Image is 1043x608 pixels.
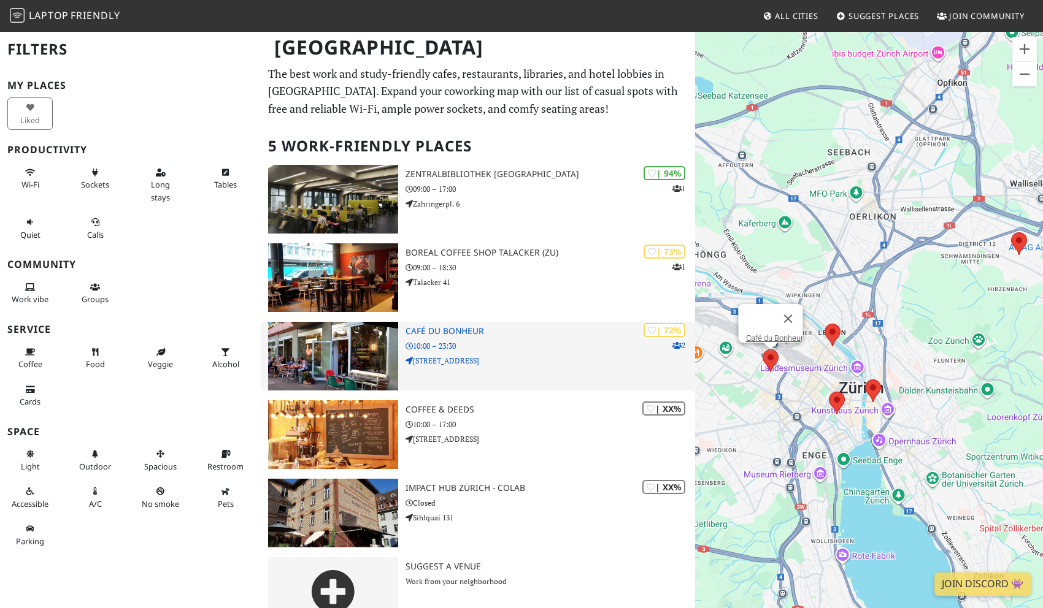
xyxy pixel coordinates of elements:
span: Pet friendly [218,498,234,509]
h3: Community [7,259,253,270]
span: Veggie [148,359,173,370]
img: Coffee & Deeds [268,400,398,469]
img: Boreal Coffee Shop Talacker (ZU) [268,243,398,312]
span: Natural light [21,461,40,472]
p: 09:00 – 18:30 [406,262,695,273]
h3: Suggest a Venue [406,561,695,572]
h3: My Places [7,80,253,91]
div: | XX% [642,401,685,416]
span: Restroom [207,461,244,472]
button: Restroom [203,444,248,476]
button: Outdoor [72,444,118,476]
h2: 5 Work-Friendly Places [268,127,688,165]
p: 09:00 – 17:00 [406,183,695,195]
span: Friendly [71,9,120,22]
span: Quiet [20,229,40,240]
img: Zentralbibliothek Zürich [268,165,398,234]
button: A/C [72,481,118,514]
span: Join Community [949,10,1025,21]
span: Alcohol [212,359,239,370]
span: Group tables [82,294,109,305]
div: | XX% [642,480,685,494]
a: Coffee & Deeds | XX% Coffee & Deeds 10:00 – 17:00 [STREET_ADDRESS] [261,400,695,469]
div: | 72% [644,323,685,337]
span: Outdoor area [79,461,111,472]
span: Work-friendly tables [214,179,237,190]
span: Long stays [151,179,170,202]
h3: Impact Hub Zürich - Colab [406,483,695,493]
span: People working [12,294,48,305]
button: Zoom in [1012,37,1037,61]
button: Coffee [7,342,53,374]
a: Join Discord 👾 [934,572,1031,596]
img: LaptopFriendly [10,8,25,23]
span: All Cities [775,10,818,21]
span: Food [86,359,105,370]
h1: [GEOGRAPHIC_DATA] [264,31,693,64]
p: 10:00 – 17:00 [406,419,695,430]
h3: Boreal Coffee Shop Talacker (ZU) [406,248,695,258]
p: 2 [672,340,685,351]
button: Work vibe [7,277,53,310]
img: Impact Hub Zürich - Colab [268,479,398,547]
button: Alcohol [203,342,248,374]
a: Café du Bonheur [745,333,802,343]
a: Join Community [932,5,1030,27]
button: Zoom out [1012,62,1037,86]
a: Boreal Coffee Shop Talacker (ZU) | 73% 1 Boreal Coffee Shop Talacker (ZU) 09:00 – 18:30 Talacker 41 [261,243,695,312]
span: Accessible [12,498,48,509]
p: Zähringerpl. 6 [406,198,695,210]
h3: Space [7,426,253,438]
button: Cards [7,379,53,412]
a: Zentralbibliothek Zürich | 94% 1 Zentralbibliothek [GEOGRAPHIC_DATA] 09:00 – 17:00 Zähringerpl. 6 [261,165,695,234]
p: The best work and study-friendly cafes, restaurants, libraries, and hotel lobbies in [GEOGRAPHIC_... [268,65,688,118]
h3: Café du Bonheur [406,326,695,336]
button: Parking [7,519,53,551]
img: Café du Bonheur [268,322,398,390]
span: Laptop [29,9,69,22]
button: Wi-Fi [7,162,53,195]
span: Air conditioned [89,498,102,509]
span: Credit cards [20,396,40,407]
p: 10:00 – 23:30 [406,340,695,352]
h3: Service [7,324,253,335]
span: Smoke free [142,498,179,509]
span: Parking [16,536,44,547]
span: Stable Wi-Fi [21,179,39,190]
div: | 73% [644,245,685,259]
p: 1 [672,183,685,194]
span: Power sockets [81,179,109,190]
span: Coffee [18,359,42,370]
button: Spacious [138,444,183,476]
a: LaptopFriendly LaptopFriendly [10,6,120,27]
span: Spacious [144,461,177,472]
button: No smoke [138,481,183,514]
button: Pets [203,481,248,514]
button: Food [72,342,118,374]
button: Light [7,444,53,476]
button: Tables [203,162,248,195]
p: Sihlquai 131 [406,512,695,523]
h3: Productivity [7,144,253,156]
h2: Filters [7,31,253,68]
p: [STREET_ADDRESS] [406,433,695,445]
h3: Coffee & Deeds [406,405,695,415]
h3: Zentralbibliothek [GEOGRAPHIC_DATA] [406,169,695,180]
a: Impact Hub Zürich - Colab | XX% Impact Hub Zürich - Colab Closed Sihlquai 131 [261,479,695,547]
button: Long stays [138,162,183,207]
button: Accessible [7,481,53,514]
p: Closed [406,497,695,509]
a: Suggest Places [831,5,925,27]
button: Groups [72,277,118,310]
p: Talacker 41 [406,276,695,288]
span: Video/audio calls [87,229,104,240]
button: Calls [72,212,118,245]
button: Quiet [7,212,53,245]
a: Café du Bonheur | 72% 2 Café du Bonheur 10:00 – 23:30 [STREET_ADDRESS] [261,322,695,390]
a: All Cities [758,5,823,27]
p: 1 [672,261,685,273]
button: Close [773,304,802,333]
p: [STREET_ADDRESS] [406,355,695,367]
div: | 94% [644,166,685,180]
button: Veggie [138,342,183,374]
